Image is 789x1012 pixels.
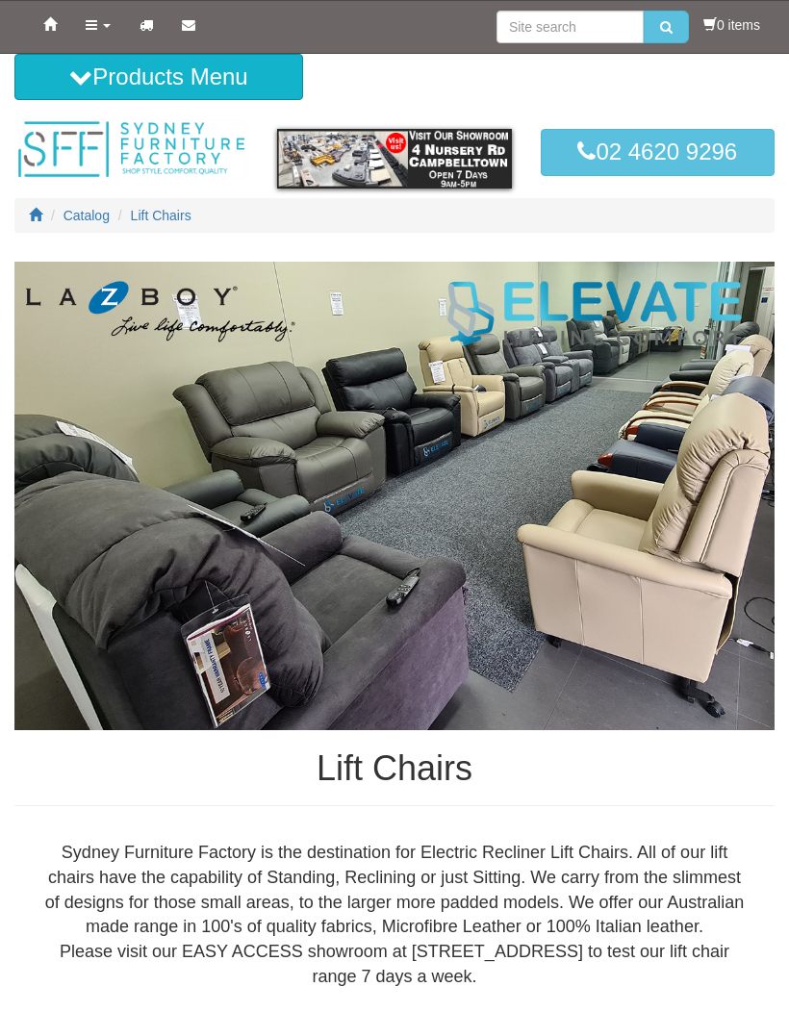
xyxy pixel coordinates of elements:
[277,129,511,188] img: showroom.gif
[131,208,191,223] a: Lift Chairs
[14,749,775,788] h1: Lift Chairs
[703,15,760,35] li: 0 items
[14,119,248,180] img: Sydney Furniture Factory
[14,54,303,100] button: Products Menu
[541,129,775,175] a: 02 4620 9296
[496,11,644,43] input: Site search
[14,262,775,730] img: Lift Chairs
[64,208,110,223] a: Catalog
[30,841,759,989] div: Sydney Furniture Factory is the destination for Electric Recliner Lift Chairs. All of our lift ch...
